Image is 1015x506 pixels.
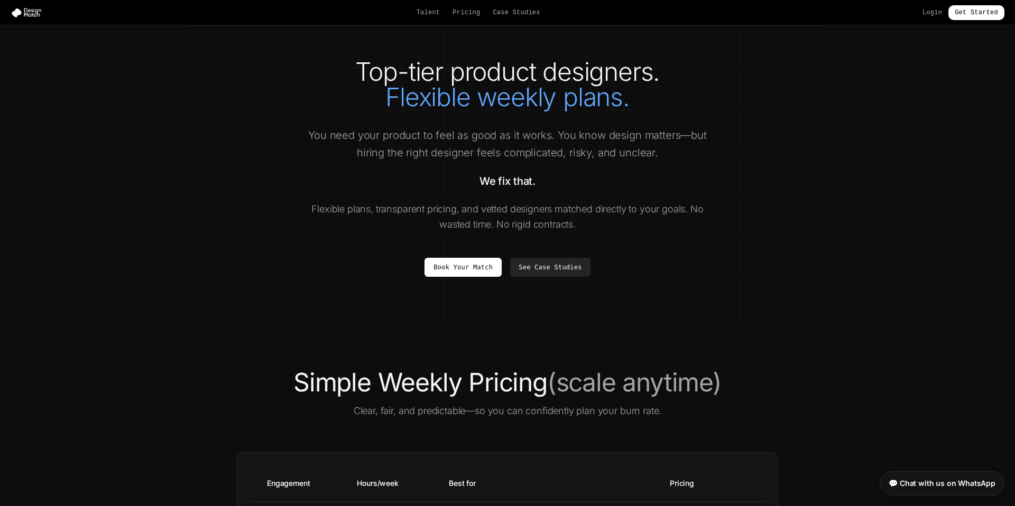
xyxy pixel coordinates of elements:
img: Design Match [11,7,47,18]
a: Talent [417,8,440,17]
th: Pricing [653,465,765,502]
a: Get Started [948,5,1004,20]
th: Hours/week [340,465,432,502]
a: Login [922,8,942,17]
a: Pricing [453,8,480,17]
p: You need your product to feel as good as it works. You know design matters—but hiring the right d... [304,127,710,161]
a: See Case Studies [510,258,590,277]
th: Engagement [250,465,340,502]
p: Clear, fair, and predictable—so you can confidently plan your burn rate. [211,404,804,418]
p: Flexible plans, transparent pricing, and vetted designers matched directly to your goals. No wast... [304,201,710,232]
span: Flexible weekly plans. [385,81,630,113]
span: (scale anytime) [547,367,722,398]
p: We fix that. [304,174,710,189]
a: Case Studies [493,8,540,17]
a: 💬 Chat with us on WhatsApp [880,471,1004,495]
h2: Simple Weekly Pricing [211,370,804,395]
th: Best for [432,465,653,502]
a: Book Your Match [425,258,502,277]
h1: Top-tier product designers. [211,59,804,110]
